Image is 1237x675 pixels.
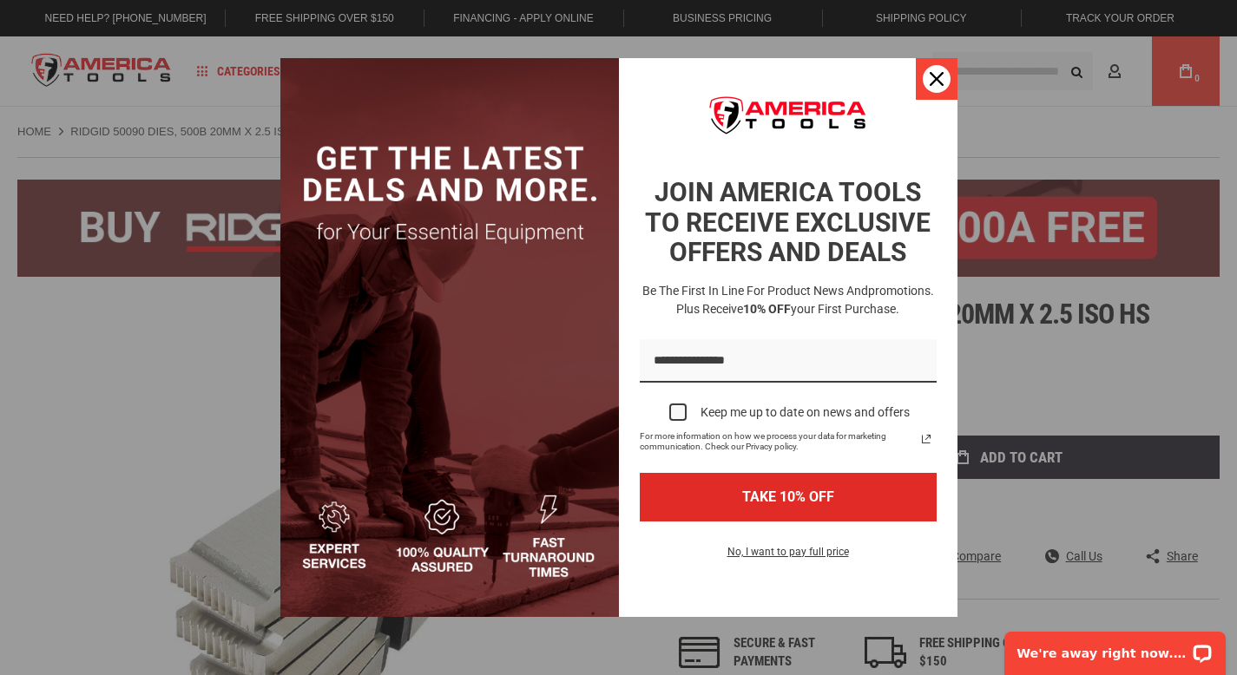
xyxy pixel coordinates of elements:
[916,429,937,449] a: Read our Privacy Policy
[714,542,863,572] button: No, I want to pay full price
[636,282,940,318] h3: Be the first in line for product news and
[916,58,957,100] button: Close
[640,473,937,521] button: TAKE 10% OFF
[930,72,944,86] svg: close icon
[993,620,1237,675] iframe: LiveChat chat widget
[676,284,934,316] span: promotions. Plus receive your first purchase.
[701,405,910,420] div: Keep me up to date on news and offers
[645,177,931,267] strong: JOIN AMERICA TOOLS TO RECEIVE EXCLUSIVE OFFERS AND DEALS
[743,302,791,316] strong: 10% OFF
[640,431,916,452] span: For more information on how we process your data for marketing communication. Check our Privacy p...
[640,339,937,383] input: Email field
[916,429,937,449] svg: link icon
